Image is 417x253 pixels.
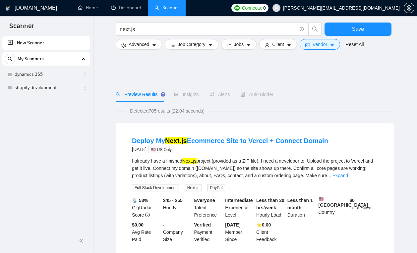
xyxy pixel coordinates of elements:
a: homeHome [78,5,98,11]
div: GigRadar Score [131,197,162,219]
span: caret-down [152,43,156,48]
button: idcardVendorcaret-down [300,39,340,50]
span: PayPal [207,184,225,191]
span: ... [327,173,331,178]
b: Verified [194,222,211,228]
img: logo [6,3,10,14]
span: info-circle [300,27,304,31]
span: folder [227,43,231,48]
b: Everyone [194,198,215,203]
div: Experience Level [224,197,255,219]
span: setting [404,5,414,11]
a: Reset All [345,41,364,48]
span: Full Stack Development [132,184,179,191]
div: I already have a finished project (provided as a ZIP file). I need a developer to: Upload the pro... [132,157,378,179]
span: notification [209,92,214,97]
a: setting [404,5,414,11]
img: upwork-logo.png [234,5,240,11]
span: area-chart [174,92,179,97]
img: 🇺🇸 [319,197,324,201]
a: New Scanner [8,36,85,50]
span: setting [121,43,126,48]
a: shopify development [15,81,78,94]
b: - [163,222,165,228]
span: holder [82,72,87,77]
div: Company Size [162,221,193,243]
button: Save [325,23,391,36]
span: Connects: [242,4,262,12]
span: Client [272,41,284,48]
span: caret-down [246,43,251,48]
button: search [5,54,15,64]
button: folderJobscaret-down [221,39,257,50]
b: $45 - $55 [163,198,183,203]
span: Advanced [129,41,149,48]
div: Total Spent [348,197,379,219]
button: search [308,23,322,36]
div: Talent Preference [193,197,224,219]
span: 🇺🇸 US Only [148,146,174,153]
span: idcard [305,43,310,48]
b: Less than 1 month [287,198,313,210]
span: Save [352,25,364,33]
span: Auto Bidder [240,92,273,97]
a: Expand [332,173,348,178]
div: Hourly [162,197,193,219]
div: Member Since [224,221,255,243]
a: searchScanner [154,5,179,11]
span: user [274,6,279,10]
iframe: Intercom live chat [394,230,410,246]
a: Deploy MyNext.jsEcommerce Site to Vercel + Connect Domain [132,137,328,144]
div: Hourly Load [255,197,286,219]
span: My Scanners [18,52,44,66]
span: search [309,26,321,32]
span: Detected 705 results (22.04 seconds) [125,107,209,115]
button: barsJob Categorycaret-down [165,39,218,50]
span: Vendor [313,41,327,48]
span: info-circle [145,213,150,217]
span: Next.js [185,184,202,191]
span: robot [240,92,245,97]
span: Jobs [234,41,244,48]
b: ⭐️ 0.00 [256,222,271,228]
span: Job Category [178,41,205,48]
span: bars [170,43,175,48]
span: Preview Results [116,92,163,97]
span: user [265,43,269,48]
span: holder [82,85,87,90]
span: 0 [263,4,266,12]
span: search [116,92,120,97]
div: Payment Verified [193,221,224,243]
b: $0.00 [132,222,144,228]
input: Search Freelance Jobs... [120,25,297,33]
div: Tooltip anchor [160,91,166,97]
b: [GEOGRAPHIC_DATA] [319,197,368,208]
div: Duration [286,197,317,219]
button: settingAdvancedcaret-down [116,39,162,50]
mark: Next.js [182,158,197,164]
li: New Scanner [2,36,90,50]
button: userClientcaret-down [259,39,297,50]
div: Client Feedback [255,221,286,243]
span: caret-down [287,43,291,48]
div: Country [317,197,348,219]
b: [DATE] [225,222,240,228]
a: dynamics 365 [15,68,78,81]
span: search [5,57,15,61]
li: My Scanners [2,52,90,94]
span: caret-down [208,43,213,48]
mark: Next.js [165,137,187,144]
b: Less than 30 hrs/week [256,198,284,210]
b: $ 0 [349,198,355,203]
div: Avg Rate Paid [131,221,162,243]
span: Scanner [4,21,39,35]
span: Alerts [209,92,230,97]
button: setting [404,3,414,13]
b: 📡 53% [132,198,148,203]
a: dashboardDashboard [111,5,141,11]
div: [DATE] [132,145,328,153]
span: double-left [79,237,86,244]
span: caret-down [330,43,334,48]
span: Insights [174,92,199,97]
b: Intermediate [225,198,253,203]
